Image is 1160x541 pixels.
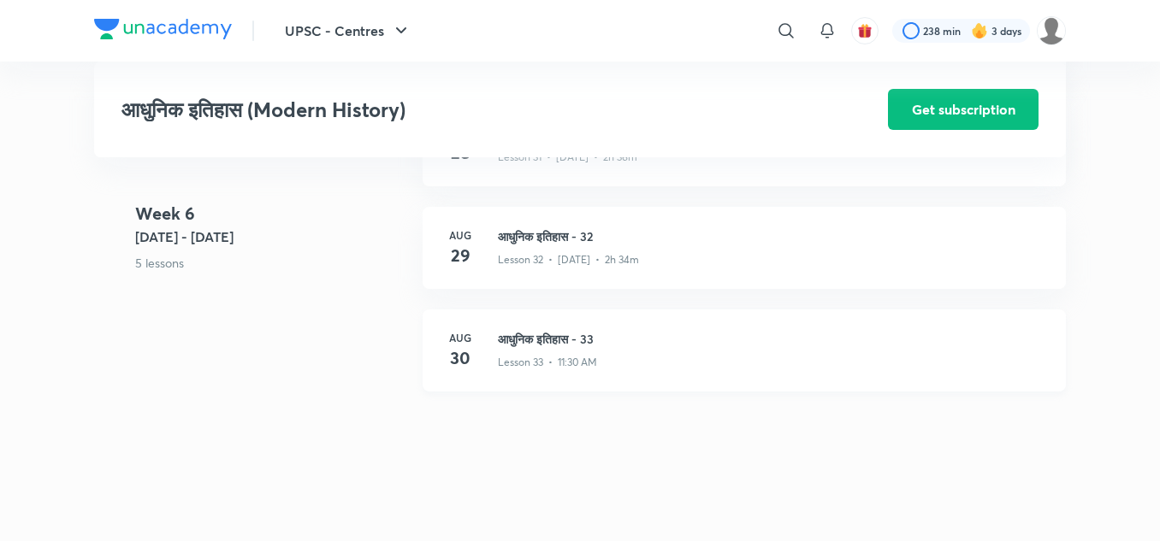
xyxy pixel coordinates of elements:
h3: आधुनिक इतिहास - 33 [498,330,1045,348]
img: avatar [857,23,873,38]
p: 5 lessons [135,254,409,272]
p: Lesson 33 • 11:30 AM [498,355,597,370]
a: Company Logo [94,19,232,44]
h4: Week 6 [135,201,409,226]
h6: Aug [443,330,477,345]
button: Get subscription [888,89,1039,130]
h3: आधुनिक इतिहास - 32 [498,227,1045,245]
h6: Aug [443,227,477,243]
h5: [DATE] - [DATE] [135,226,409,247]
a: Aug30आधुनिक इतिहास - 33Lesson 33 • 11:30 AM [423,309,1066,412]
img: streak [971,22,988,39]
button: avatar [851,17,879,44]
h4: 30 [443,345,477,371]
h3: आधुनिक इतिहास (Modern History) [121,97,791,122]
h4: 29 [443,243,477,268]
a: Aug29आधुनिक इतिहास - 32Lesson 32 • [DATE] • 2h 34m [423,207,1066,309]
p: Lesson 32 • [DATE] • 2h 34m [498,252,639,268]
img: Company Logo [94,19,232,39]
button: UPSC - Centres [275,14,422,48]
img: amit tripathi [1037,16,1066,45]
